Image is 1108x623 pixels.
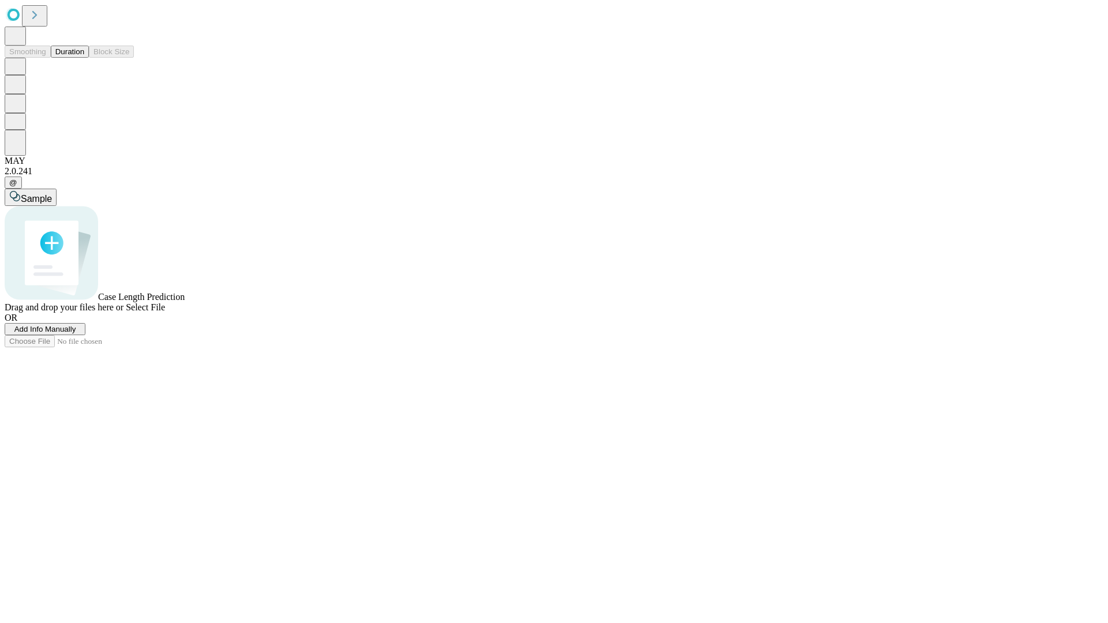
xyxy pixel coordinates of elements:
[5,46,51,58] button: Smoothing
[5,177,22,189] button: @
[5,302,123,312] span: Drag and drop your files here or
[126,302,165,312] span: Select File
[51,46,89,58] button: Duration
[5,166,1103,177] div: 2.0.241
[89,46,134,58] button: Block Size
[5,323,85,335] button: Add Info Manually
[98,292,185,302] span: Case Length Prediction
[5,189,57,206] button: Sample
[5,156,1103,166] div: MAY
[14,325,76,333] span: Add Info Manually
[21,194,52,204] span: Sample
[9,178,17,187] span: @
[5,313,17,322] span: OR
